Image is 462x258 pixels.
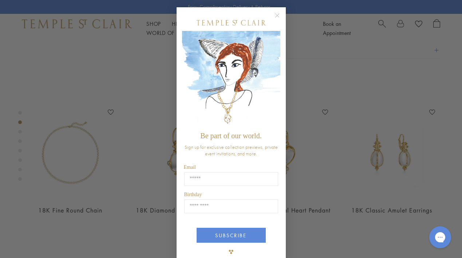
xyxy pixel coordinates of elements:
input: Email [184,172,278,186]
span: Be part of our world. [200,132,261,140]
img: Temple St. Clair [197,20,266,25]
span: Email [184,164,196,170]
button: Close dialog [276,15,285,24]
iframe: Gorgias live chat messenger [426,224,455,251]
img: c4a9eb12-d91a-4d4a-8ee0-386386f4f338.jpeg [182,31,280,128]
button: SUBSCRIBE [197,228,266,243]
span: Sign up for exclusive collection previews, private event invitations, and more. [185,144,278,157]
span: Birthday [184,192,202,197]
